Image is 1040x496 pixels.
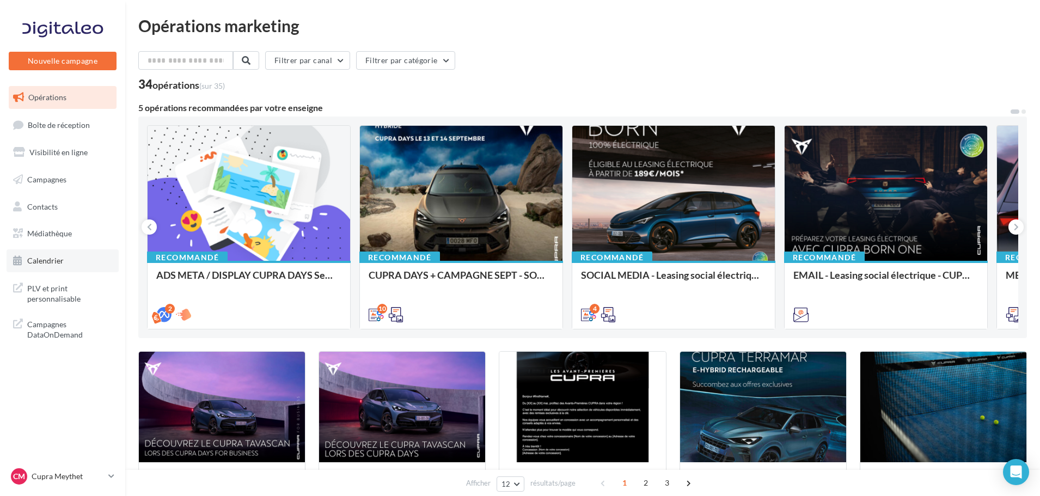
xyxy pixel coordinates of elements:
div: CUPRA DAYS + CAMPAGNE SEPT - SOCIAL MEDIA [369,270,554,291]
span: PLV et print personnalisable [27,281,112,304]
div: ADS META / DISPLAY CUPRA DAYS Septembre 2025 [156,270,341,291]
span: Campagnes DataOnDemand [27,317,112,340]
div: Open Intercom Messenger [1003,459,1029,485]
span: Afficher [466,478,491,488]
a: CM Cupra Meythet [9,466,117,487]
div: 2 [165,304,175,314]
span: Médiathèque [27,229,72,238]
a: Campagnes DataOnDemand [7,313,119,345]
span: Boîte de réception [28,120,90,129]
a: Opérations [7,86,119,109]
button: Filtrer par canal [265,51,350,70]
p: Cupra Meythet [32,471,104,482]
div: Recommandé [784,252,865,264]
span: 3 [658,474,676,492]
span: CM [13,471,25,482]
span: Calendrier [27,256,64,265]
div: 5 opérations recommandées par votre enseigne [138,103,1010,112]
div: Opérations marketing [138,17,1027,34]
span: Campagnes [27,175,66,184]
div: 34 [138,78,225,90]
a: Campagnes [7,168,119,191]
div: Recommandé [359,252,440,264]
div: 4 [590,304,599,314]
div: 10 [377,304,387,314]
span: Visibilité en ligne [29,148,88,157]
a: Médiathèque [7,222,119,245]
button: Nouvelle campagne [9,52,117,70]
span: Contacts [27,201,58,211]
a: Calendrier [7,249,119,272]
span: résultats/page [530,478,576,488]
div: Recommandé [147,252,228,264]
div: Recommandé [572,252,652,264]
button: 12 [497,476,524,492]
span: 12 [501,480,511,488]
button: Filtrer par catégorie [356,51,455,70]
span: 1 [616,474,633,492]
a: PLV et print personnalisable [7,277,119,309]
div: opérations [152,80,225,90]
span: 2 [637,474,654,492]
span: Opérations [28,93,66,102]
div: SOCIAL MEDIA - Leasing social électrique - CUPRA Born [581,270,766,291]
a: Contacts [7,195,119,218]
a: Visibilité en ligne [7,141,119,164]
div: EMAIL - Leasing social électrique - CUPRA Born One [793,270,978,291]
a: Boîte de réception [7,113,119,137]
span: (sur 35) [199,81,225,90]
